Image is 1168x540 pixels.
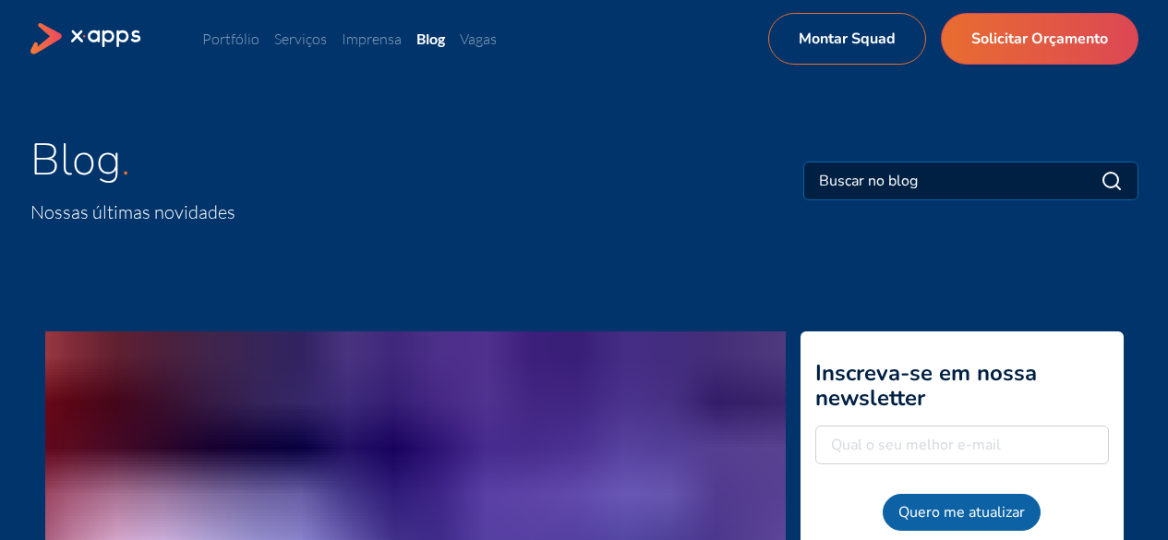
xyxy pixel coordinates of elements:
[819,170,1006,192] input: Buscar no blog
[815,426,1109,464] input: Qual o seu melhor e-mail
[941,13,1138,65] a: Solicitar Orçamento
[768,13,926,65] a: Montar Squad
[30,200,235,223] span: Nossas últimas novidades
[883,494,1041,531] button: Quero me atualizar
[342,30,402,48] a: Imprensa
[30,129,121,190] span: Blog
[202,30,259,48] a: Portfólio
[416,30,445,47] a: Blog
[460,30,497,48] a: Vagas
[274,30,327,48] a: Serviços
[815,361,1109,411] h2: Inscreva-se em nossa newsletter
